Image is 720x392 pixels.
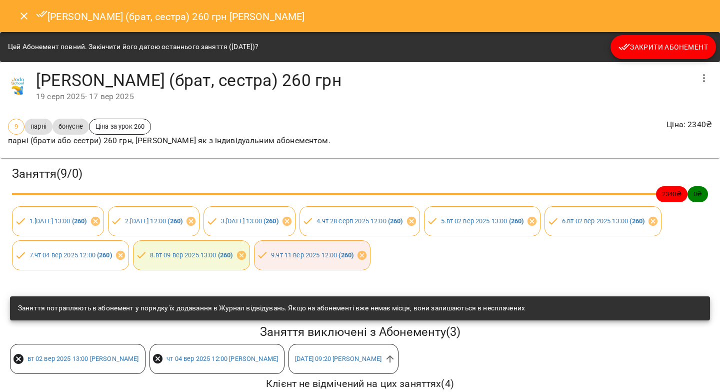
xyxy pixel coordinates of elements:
[629,217,644,225] b: ( 260 )
[687,189,708,199] span: 0 ₴
[610,35,716,59] button: Закрити Абонемент
[618,41,708,53] span: Закрити Абонемент
[133,240,250,270] div: 8.вт 09 вер 2025 13:00 (260)
[316,217,402,225] a: 4.чт 28 серп 2025 12:00 (260)
[12,206,104,236] div: 1.[DATE] 13:00 (260)
[36,91,692,103] div: 19 серп 2025 - 17 вер 2025
[8,135,330,147] p: парні (брати або сестри) 260 грн, [PERSON_NAME] як з індивідуальним абонементом.
[441,217,523,225] a: 5.вт 02 вер 2025 13:00 (260)
[12,166,708,182] h3: Заняття ( 9 / 0 )
[18,299,525,317] div: Заняття потрапляють в абонемент у порядку їх додавання в Журнал відвідувань. Якщо на абонементі в...
[8,122,24,131] span: 9
[150,251,232,259] a: 8.вт 09 вер 2025 13:00 (260)
[125,217,182,225] a: 2.[DATE] 12:00 (260)
[108,206,200,236] div: 2.[DATE] 12:00 (260)
[218,251,233,259] b: ( 260 )
[10,324,710,340] h5: Заняття виключені з Абонементу ( 3 )
[221,217,278,225] a: 3.[DATE] 13:00 (260)
[167,217,182,225] b: ( 260 )
[97,251,112,259] b: ( 260 )
[288,344,398,374] div: [DATE] 09:20 [PERSON_NAME]
[509,217,524,225] b: ( 260 )
[12,240,129,270] div: 7.чт 04 вер 2025 12:00 (260)
[8,38,258,56] div: Цей Абонемент повний. Закінчити його датою останнього заняття ([DATE])?
[24,122,52,131] span: парні
[299,206,420,236] div: 4.чт 28 серп 2025 12:00 (260)
[295,355,381,362] a: [DATE] 09:20 [PERSON_NAME]
[10,376,710,391] h6: Клієнт не відмічений на цих заняттях ( 4 )
[52,122,89,131] span: бонусне
[36,70,692,91] h4: [PERSON_NAME] (брат, сестра) 260 грн
[203,206,295,236] div: 3.[DATE] 13:00 (260)
[72,217,87,225] b: ( 260 )
[254,240,371,270] div: 9.чт 11 вер 2025 12:00 (260)
[544,206,661,236] div: 6.вт 02 вер 2025 13:00 (260)
[666,119,712,131] p: Ціна : 2340 ₴
[263,217,278,225] b: ( 260 )
[29,217,87,225] a: 1.[DATE] 13:00 (260)
[12,4,36,28] button: Close
[29,251,112,259] a: 7.чт 04 вер 2025 12:00 (260)
[656,189,687,199] span: 2340 ₴
[27,355,139,362] a: вт 02 вер 2025 13:00 [PERSON_NAME]
[338,251,353,259] b: ( 260 )
[562,217,644,225] a: 6.вт 02 вер 2025 13:00 (260)
[388,217,403,225] b: ( 260 )
[8,76,28,96] img: 38072b7c2e4bcea27148e267c0c485b2.jpg
[424,206,541,236] div: 5.вт 02 вер 2025 13:00 (260)
[36,8,305,25] h6: [PERSON_NAME] (брат, сестра) 260 грн [PERSON_NAME]
[89,122,150,131] span: Ціна за урок 260
[271,251,353,259] a: 9.чт 11 вер 2025 12:00 (260)
[166,355,278,362] a: чт 04 вер 2025 12:00 [PERSON_NAME]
